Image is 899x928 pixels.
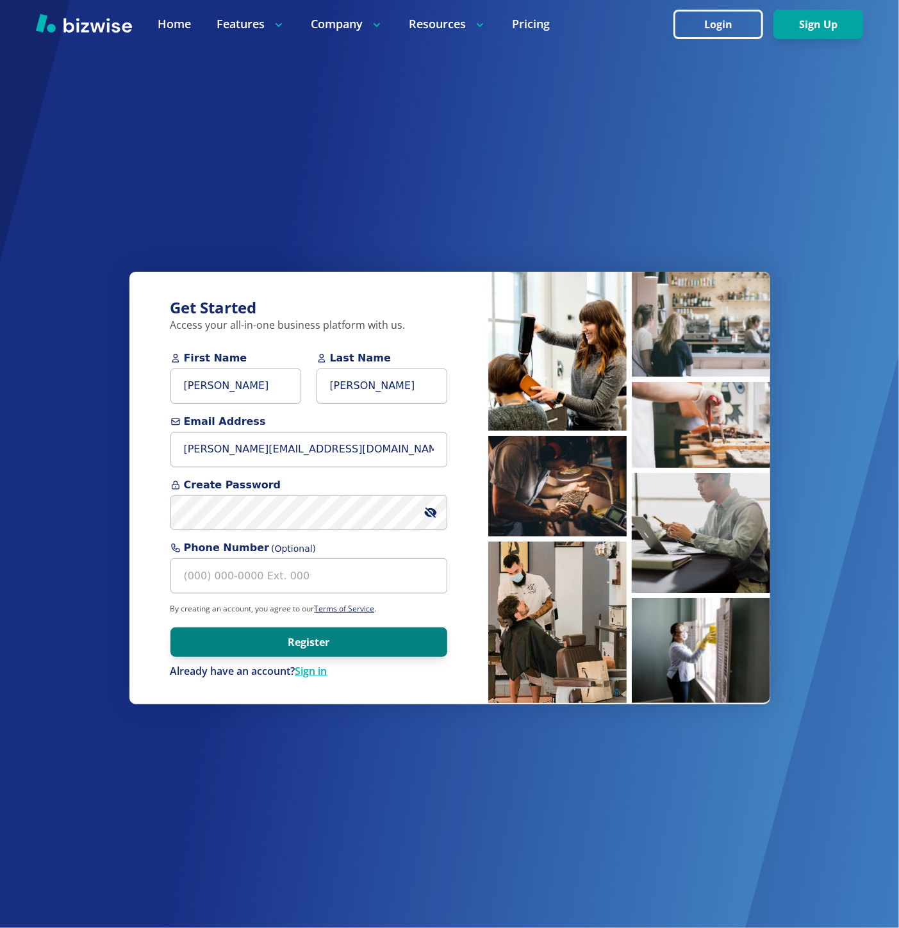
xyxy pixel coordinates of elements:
[217,16,285,32] p: Features
[773,10,863,39] button: Sign Up
[773,19,863,31] a: Sign Up
[632,598,770,703] img: Cleaner sanitizing windows
[170,297,447,319] h3: Get Started
[170,665,447,679] div: Already have an account?Sign in
[170,319,447,333] p: Access your all-in-one business platform with us.
[170,477,447,493] span: Create Password
[170,351,301,366] span: First Name
[488,542,627,703] img: Barber cutting hair
[632,272,770,377] img: People waiting at coffee bar
[170,414,447,429] span: Email Address
[158,16,191,32] a: Home
[632,473,770,593] img: Man working on laptop
[488,272,627,431] img: Hairstylist blow drying hair
[311,16,383,32] p: Company
[36,13,132,33] img: Bizwise Logo
[170,540,447,556] span: Phone Number
[488,436,627,536] img: Man inspecting coffee beans
[170,432,447,467] input: you@example.com
[315,603,375,614] a: Terms of Service
[512,16,550,32] a: Pricing
[271,542,316,556] span: (Optional)
[317,351,447,366] span: Last Name
[317,369,447,404] input: Last Name
[170,604,447,614] p: By creating an account, you agree to our .
[170,369,301,404] input: First Name
[409,16,486,32] p: Resources
[632,382,770,468] img: Pastry chef making pastries
[170,627,447,657] button: Register
[673,10,763,39] button: Login
[170,558,447,593] input: (000) 000-0000 Ext. 000
[170,665,447,679] p: Already have an account?
[673,19,773,31] a: Login
[295,664,327,678] a: Sign in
